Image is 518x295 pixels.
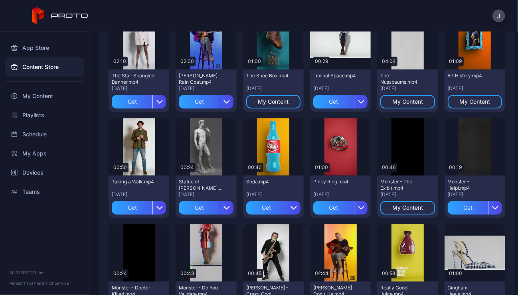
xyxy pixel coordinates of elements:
[5,144,84,163] a: My Apps
[112,73,156,85] div: The Star-Spangled Banner.mp4
[246,201,301,214] button: Get
[246,85,301,92] div: [DATE]
[10,269,79,276] div: © 2025 PROTO, Inc.
[313,85,368,92] div: [DATE]
[36,281,69,285] a: Terms Of Service
[448,191,502,198] div: [DATE]
[246,201,287,214] div: Get
[5,57,84,77] a: Content Store
[380,179,424,191] div: Monster - The Exibit.mp4
[313,95,368,108] button: Get
[380,191,435,198] div: [DATE]
[179,73,223,85] div: Ryan Pollie's Rain Coat.mp4
[112,85,166,92] div: [DATE]
[246,179,290,185] div: Soda.mp4
[392,98,423,105] div: My Content
[246,95,301,108] button: My Content
[246,73,290,79] div: The Shoe Box.mp4
[313,95,354,108] div: Get
[313,73,357,79] div: Liminal Space.mp4
[179,95,233,108] button: Get
[380,95,435,108] button: My Content
[392,205,423,211] div: My Content
[492,10,505,22] button: J
[380,73,424,85] div: The Nussbaums.mp4
[313,191,368,198] div: [DATE]
[448,95,502,108] button: My Content
[5,106,84,125] a: Playlists
[112,191,166,198] div: [DATE]
[112,95,166,108] button: Get
[10,281,36,285] span: Version 1.13.1 •
[179,201,233,214] button: Get
[448,201,502,214] button: Get
[179,201,219,214] div: Get
[380,201,435,214] button: My Content
[246,191,301,198] div: [DATE]
[448,179,492,191] div: Monster - Help!.mp4
[5,38,84,57] a: App Store
[459,98,490,105] div: My Content
[112,201,152,214] div: Get
[5,182,84,201] a: Teams
[313,201,368,214] button: Get
[179,85,233,92] div: [DATE]
[380,85,435,92] div: [DATE]
[112,179,156,185] div: Taking a Walk.mp4
[5,125,84,144] a: Schedule
[258,98,289,105] div: My Content
[448,73,492,79] div: Art History.mp4
[448,201,488,214] div: Get
[313,179,357,185] div: Pinky Ring.mp4
[179,95,219,108] div: Get
[179,179,223,191] div: Statue of David.mp4
[179,191,233,198] div: [DATE]
[5,163,84,182] a: Devices
[112,201,166,214] button: Get
[112,95,152,108] div: Get
[448,85,502,92] div: [DATE]
[5,87,84,106] a: My Content
[313,201,354,214] div: Get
